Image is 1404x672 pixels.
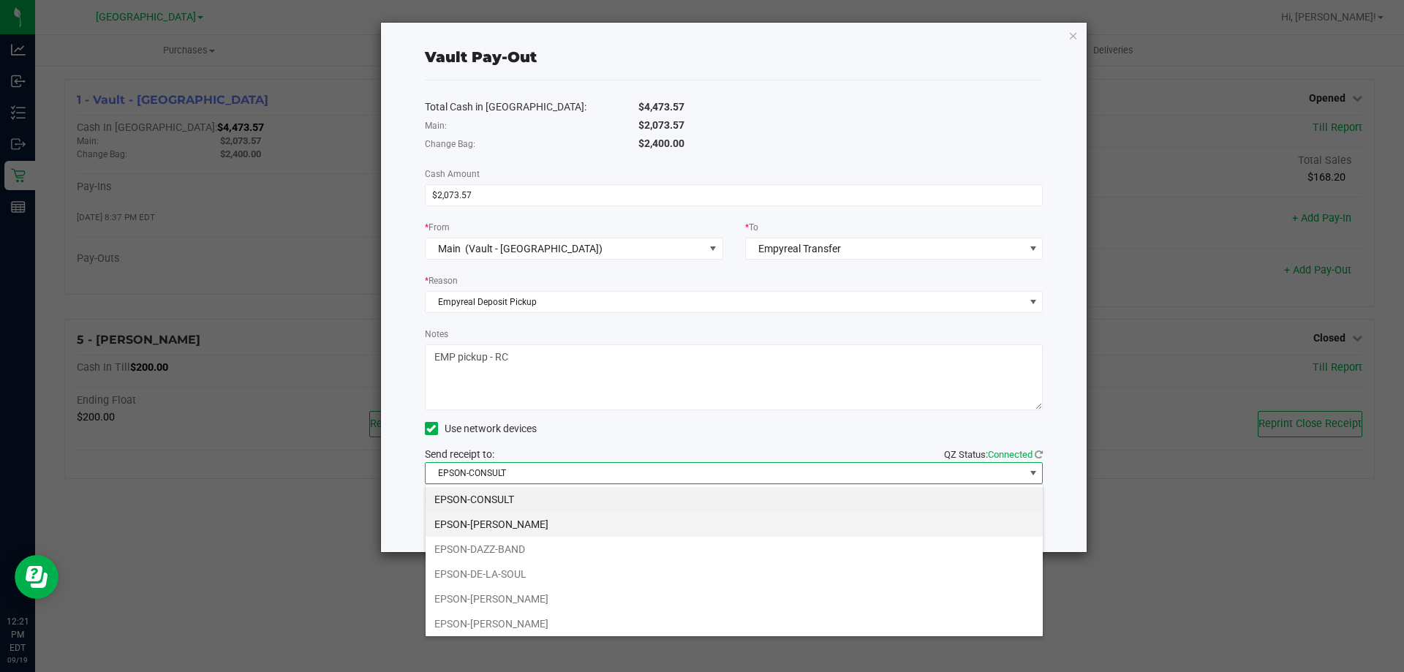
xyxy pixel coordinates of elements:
[15,555,58,599] iframe: Resource center
[638,101,684,113] span: $4,473.57
[638,137,684,149] span: $2,400.00
[426,586,1043,611] li: EPSON-[PERSON_NAME]
[426,537,1043,562] li: EPSON-DAZZ-BAND
[426,611,1043,636] li: EPSON-[PERSON_NAME]
[425,169,480,179] span: Cash Amount
[425,46,537,68] div: Vault Pay-Out
[944,449,1043,460] span: QZ Status:
[465,243,603,254] span: (Vault - [GEOGRAPHIC_DATA])
[425,421,537,437] label: Use network devices
[425,101,586,113] span: Total Cash in [GEOGRAPHIC_DATA]:
[988,449,1033,460] span: Connected
[425,139,475,149] span: Change Bag:
[426,562,1043,586] li: EPSON-DE-LA-SOUL
[425,448,494,460] span: Send receipt to:
[426,292,1024,312] span: Empyreal Deposit Pickup
[426,487,1043,512] li: EPSON-CONSULT
[426,512,1043,537] li: EPSON-[PERSON_NAME]
[758,243,841,254] span: Empyreal Transfer
[438,243,461,254] span: Main
[425,121,447,131] span: Main:
[425,328,448,341] label: Notes
[745,221,758,234] label: To
[425,274,458,287] label: Reason
[426,463,1024,483] span: EPSON-CONSULT
[638,119,684,131] span: $2,073.57
[425,221,450,234] label: From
